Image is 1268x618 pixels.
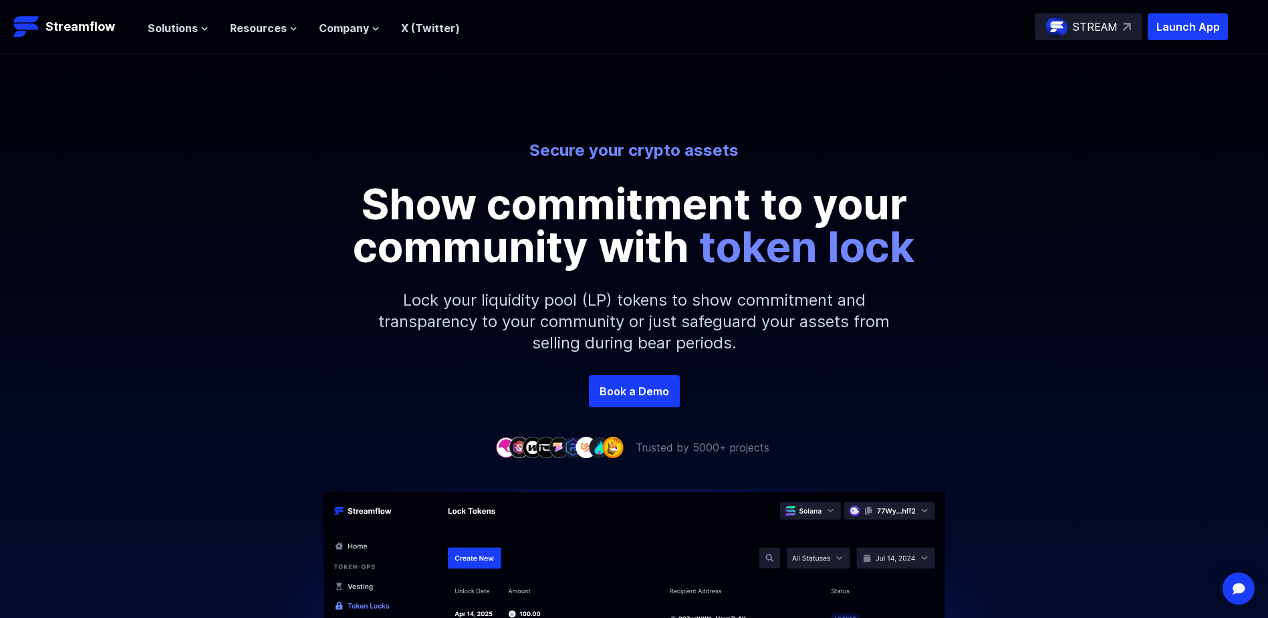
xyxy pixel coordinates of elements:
img: company-7 [576,437,597,457]
img: company-6 [562,437,584,457]
p: Streamflow [45,17,115,36]
span: Solutions [148,20,198,36]
img: streamflow-logo-circle.png [1046,16,1067,37]
button: Launch App [1148,13,1228,40]
span: Company [319,20,369,36]
button: Company [319,20,380,36]
img: Streamflow Logo [13,13,40,40]
p: STREAM [1073,19,1118,35]
img: company-5 [549,437,570,457]
p: Show commitment to your community with [334,183,935,268]
img: company-9 [602,437,624,457]
img: top-right-arrow.svg [1123,23,1131,31]
img: company-3 [522,437,543,457]
button: Solutions [148,20,209,36]
p: Trusted by 5000+ projects [636,439,769,455]
div: Open Intercom Messenger [1223,573,1255,605]
img: company-1 [495,437,517,457]
p: Secure your crypto assets [264,140,1005,161]
a: Book a Demo [589,375,680,407]
a: X (Twitter) [401,21,460,35]
p: Lock your liquidity pool (LP) tokens to show commitment and transparency to your community or jus... [347,268,922,375]
img: company-4 [535,437,557,457]
img: company-8 [589,437,610,457]
a: STREAM [1035,13,1142,40]
img: company-2 [509,437,530,457]
button: Resources [230,20,297,36]
a: Streamflow [13,13,134,40]
span: Resources [230,20,287,36]
span: token lock [699,221,915,272]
